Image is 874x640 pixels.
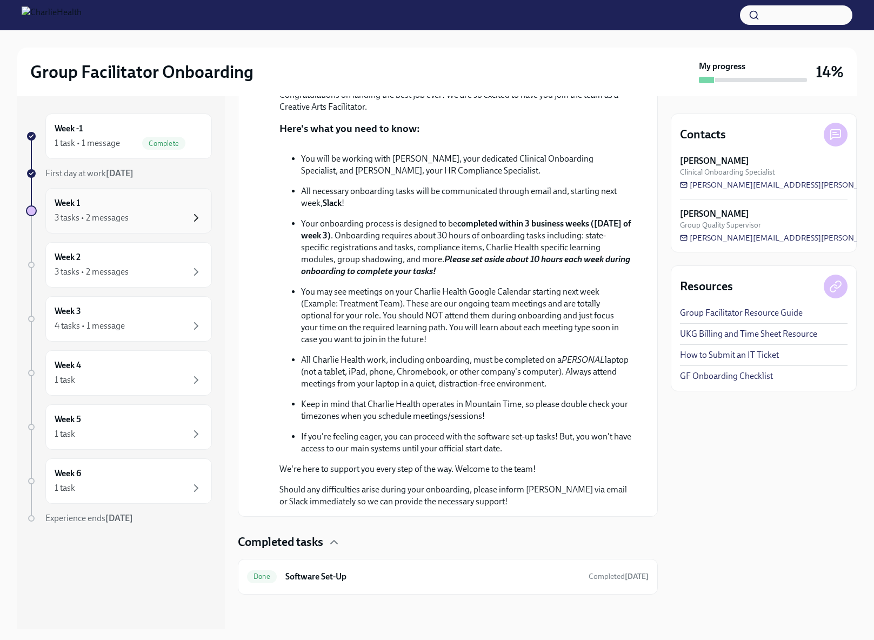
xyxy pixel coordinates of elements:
[30,61,253,83] h2: Group Facilitator Onboarding
[55,428,75,440] div: 1 task
[55,359,81,371] h6: Week 4
[45,513,133,523] span: Experience ends
[26,296,212,342] a: Week 34 tasks • 1 message
[247,568,649,585] a: DoneSoftware Set-UpCompleted[DATE]
[26,404,212,450] a: Week 51 task
[142,139,185,148] span: Complete
[55,123,83,135] h6: Week -1
[26,114,212,159] a: Week -11 task • 1 messageComplete
[680,220,761,230] span: Group Quality Supervisor
[680,370,773,382] a: GF Onboarding Checklist
[301,218,631,241] strong: completed within 3 business weeks ([DATE] of week 3)
[55,482,75,494] div: 1 task
[26,350,212,396] a: Week 41 task
[55,320,125,332] div: 4 tasks • 1 message
[562,355,605,365] em: PERSONAL
[301,398,631,422] p: Keep in mind that Charlie Health operates in Mountain Time, so please double check your timezones...
[55,197,80,209] h6: Week 1
[279,463,631,475] p: We're here to support you every step of the way. Welcome to the team!
[26,188,212,234] a: Week 13 tasks • 2 messages
[589,572,649,581] span: Completed
[55,251,81,263] h6: Week 2
[301,254,630,276] strong: Please set aside about 10 hours each week during onboarding to complete your tasks!
[279,122,420,136] p: Here's what you need to know:
[45,168,134,178] span: First day at work
[55,137,120,149] div: 1 task • 1 message
[680,208,749,220] strong: [PERSON_NAME]
[55,468,81,479] h6: Week 6
[625,572,649,581] strong: [DATE]
[279,89,631,113] p: Congratulations on landing the best job ever! We are so excited to have you join the team as a Cr...
[55,374,75,386] div: 1 task
[285,571,580,583] h6: Software Set-Up
[105,513,133,523] strong: [DATE]
[238,534,323,550] h4: Completed tasks
[26,168,212,179] a: First day at work[DATE]
[26,458,212,504] a: Week 61 task
[680,307,803,319] a: Group Facilitator Resource Guide
[816,62,844,82] h3: 14%
[301,354,631,390] p: All Charlie Health work, including onboarding, must be completed on a laptop (not a tablet, iPad,...
[301,185,631,209] p: All necessary onboarding tasks will be communicated through email and, starting next week, !
[279,484,631,508] p: Should any difficulties arise during your onboarding, please inform [PERSON_NAME] via email or Sl...
[699,61,745,72] strong: My progress
[680,349,779,361] a: How to Submit an IT Ticket
[55,414,81,425] h6: Week 5
[323,198,342,208] strong: Slack
[238,534,658,550] div: Completed tasks
[680,167,775,177] span: Clinical Onboarding Specialist
[301,218,631,277] p: Your onboarding process is designed to be . Onboarding requires about 30 hours of onboarding task...
[680,155,749,167] strong: [PERSON_NAME]
[680,126,726,143] h4: Contacts
[247,572,277,581] span: Done
[301,153,631,177] p: You will be working with [PERSON_NAME], your dedicated Clinical Onboarding Specialist, and [PERSO...
[106,168,134,178] strong: [DATE]
[301,431,631,455] p: If you're feeling eager, you can proceed with the software set-up tasks! But, you won't have acce...
[55,305,81,317] h6: Week 3
[55,266,129,278] div: 3 tasks • 2 messages
[680,328,817,340] a: UKG Billing and Time Sheet Resource
[680,278,733,295] h4: Resources
[26,242,212,288] a: Week 23 tasks • 2 messages
[55,212,129,224] div: 3 tasks • 2 messages
[301,286,631,345] p: You may see meetings on your Charlie Health Google Calendar starting next week (Example: Treatmen...
[22,6,82,24] img: CharlieHealth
